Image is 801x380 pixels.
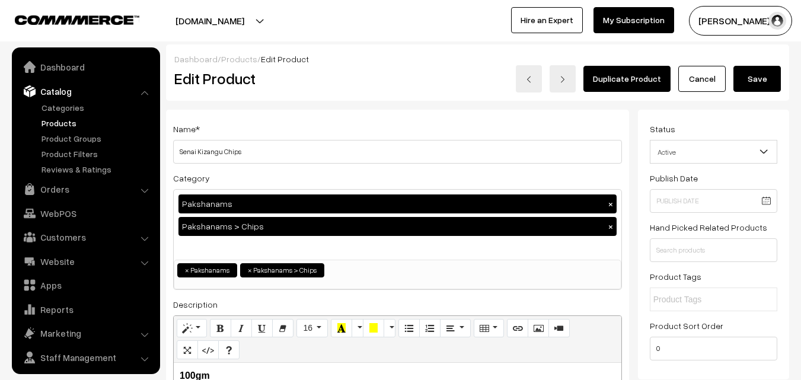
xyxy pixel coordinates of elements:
[185,265,189,276] span: ×
[650,123,675,135] label: Status
[15,347,156,368] a: Staff Management
[251,319,273,338] button: Underline (CTRL+U)
[507,319,528,338] button: Link (CTRL+K)
[593,7,674,33] a: My Subscription
[15,56,156,78] a: Dashboard
[511,7,583,33] a: Hire an Expert
[559,76,566,83] img: right-arrow.png
[650,270,701,283] label: Product Tags
[331,319,352,338] button: Recent Color
[15,178,156,200] a: Orders
[240,263,324,277] li: Pakshanams > Chips
[303,323,312,333] span: 16
[650,172,698,184] label: Publish Date
[15,203,156,224] a: WebPOS
[177,263,237,277] li: Pakshanams
[15,226,156,248] a: Customers
[650,320,723,332] label: Product Sort Order
[15,274,156,296] a: Apps
[177,340,198,359] button: Full Screen
[248,265,252,276] span: ×
[39,117,156,129] a: Products
[440,319,470,338] button: Paragraph
[398,319,420,338] button: Unordered list (CTRL+SHIFT+NUM7)
[174,53,781,65] div: / /
[650,189,777,213] input: Publish Date
[419,319,441,338] button: Ordered list (CTRL+SHIFT+NUM8)
[39,148,156,160] a: Product Filters
[528,319,549,338] button: Picture
[650,238,777,262] input: Search products
[15,81,156,102] a: Catalog
[352,319,363,338] button: More Color
[653,293,757,306] input: Product Tags
[173,140,622,164] input: Name
[605,221,616,232] button: ×
[261,54,309,64] span: Edit Product
[15,299,156,320] a: Reports
[733,66,781,92] button: Save
[210,319,231,338] button: Bold (CTRL+B)
[605,199,616,209] button: ×
[768,12,786,30] img: user
[174,69,417,88] h2: Edit Product
[474,319,504,338] button: Table
[650,337,777,360] input: Enter Number
[272,319,293,338] button: Remove Font Style (CTRL+\)
[650,142,777,162] span: Active
[689,6,792,36] button: [PERSON_NAME] s…
[15,322,156,344] a: Marketing
[296,319,328,338] button: Font Size
[197,340,219,359] button: Code View
[231,319,252,338] button: Italic (CTRL+I)
[525,76,532,83] img: left-arrow.png
[178,217,617,236] div: Pakshanams > Chips
[583,66,671,92] a: Duplicate Product
[15,15,139,24] img: COMMMERCE
[15,12,119,26] a: COMMMERCE
[384,319,395,338] button: More Color
[173,298,218,311] label: Description
[650,140,777,164] span: Active
[39,132,156,145] a: Product Groups
[548,319,570,338] button: Video
[173,123,200,135] label: Name
[39,101,156,114] a: Categories
[221,54,257,64] a: Products
[174,54,218,64] a: Dashboard
[177,319,207,338] button: Style
[134,6,286,36] button: [DOMAIN_NAME]
[363,319,384,338] button: Background Color
[178,194,617,213] div: Pakshanams
[650,221,767,234] label: Hand Picked Related Products
[15,251,156,272] a: Website
[678,66,726,92] a: Cancel
[39,163,156,175] a: Reviews & Ratings
[218,340,240,359] button: Help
